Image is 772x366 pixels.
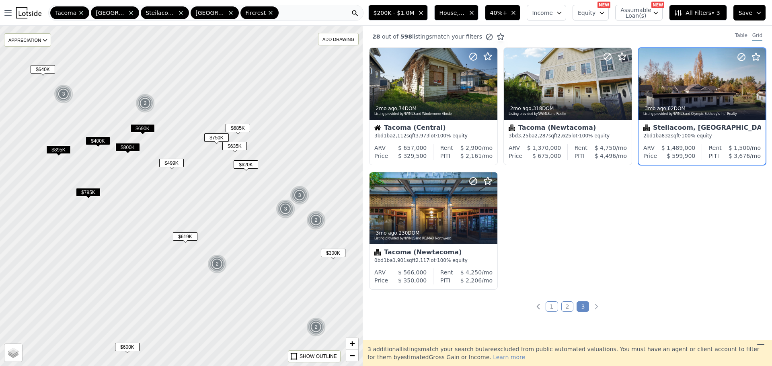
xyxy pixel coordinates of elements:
time: 2025-06-03 17:33 [645,106,666,111]
span: $ 2,900 [460,145,482,151]
div: 3 additional listing s match your search but are excluded from public automated valuations. You m... [363,340,772,366]
button: Save [733,5,766,20]
div: Rent [440,268,453,276]
span: Income [532,9,553,17]
div: $640K [31,65,55,77]
div: NEW [651,2,664,8]
span: Assumable Loan(s) [620,7,646,18]
a: Page 2 [561,301,574,312]
div: 2 [136,94,155,113]
div: Price [374,276,388,284]
div: Tacoma (Newtacoma) [374,249,493,257]
span: $800K [115,143,140,151]
div: Listing provided by NWMLS and Redfin [509,112,628,117]
span: match your filters [432,33,482,41]
div: /mo [450,152,493,160]
span: Equity [578,9,595,17]
img: g1.png [306,317,326,337]
img: House [374,125,381,131]
span: 40%+ [490,9,507,17]
div: out of listings [363,33,505,41]
span: $ 3,676 [729,153,750,159]
div: /mo [453,144,493,152]
img: Condominium [509,125,515,131]
div: 2 [306,317,326,337]
div: Listing provided by NWMLS and Windermere Abode [374,112,493,117]
span: Steilacoom [146,9,176,17]
div: PITI [575,152,585,160]
span: $635K [222,142,247,150]
div: Rent [575,144,587,152]
div: Rent [440,144,453,152]
div: $750K [204,133,229,145]
div: $800K [115,143,140,155]
a: Previous page [534,303,542,311]
div: Table [735,32,747,41]
div: 3 [54,84,73,104]
div: Tacoma (Central) [374,125,493,133]
span: $685K [226,124,250,132]
a: Page 1 [546,301,558,312]
div: PITI [709,152,719,160]
span: + [350,338,355,348]
div: SHOW OUTLINE [300,353,337,360]
div: APPRECIATION [4,33,51,47]
span: $ 566,000 [398,269,427,276]
a: Zoom out [346,350,358,362]
img: Condominium [374,249,381,256]
div: , 74 DOM [374,105,493,112]
span: $690K [130,124,155,133]
span: All Filters • 3 [674,9,720,17]
span: $640K [31,65,55,74]
span: $ 675,000 [532,153,561,159]
span: 598 [398,33,412,40]
span: 28 [372,33,380,40]
div: 3 [290,186,309,205]
a: 3mo ago,230DOMListing provided byNWMLSand RE/MAX NorthwestCondominiumTacoma (Newtacoma)0bd1ba1,90... [369,172,497,290]
div: /mo [453,268,493,276]
div: /mo [719,152,761,160]
span: [GEOGRAPHIC_DATA] [195,9,226,17]
div: ARV [374,268,386,276]
time: 2025-07-06 23:23 [510,106,532,111]
span: $ 4,496 [595,153,616,159]
span: $ 1,370,000 [527,145,561,151]
span: 3,973 [415,133,429,139]
time: 2025-06-03 01:02 [376,230,397,236]
span: $200K - $1.0M [374,9,415,17]
div: NEW [597,2,610,8]
div: Price [643,152,657,160]
div: Listing provided by NWMLS and Olympic Sotheby's Int'l Realty [643,112,762,117]
div: , 62 DOM [643,105,762,112]
div: Rent [709,144,722,152]
img: g1.png [136,94,155,113]
button: House, Multifamily, Condominium [434,5,478,20]
div: $400K [86,137,110,148]
div: PITI [440,152,450,160]
div: Price [374,152,388,160]
img: g1.png [54,84,74,104]
button: All Filters• 3 [669,5,727,20]
span: 832 [662,133,671,139]
span: $620K [234,160,258,169]
img: g1.png [290,186,310,205]
span: [GEOGRAPHIC_DATA] [96,9,126,17]
button: 40%+ [485,5,521,20]
div: ARV [509,144,520,152]
span: Save [739,9,752,17]
span: Tacoma [55,9,76,17]
span: $ 1,489,000 [661,145,696,151]
div: $895K [46,145,71,157]
div: $499K [159,159,184,170]
img: g1.png [306,211,326,230]
div: $620K [234,160,258,172]
div: ARV [374,144,386,152]
div: , 230 DOM [374,230,493,236]
span: $619K [173,232,197,241]
span: $ 599,900 [667,153,695,159]
div: ARV [643,144,655,152]
div: 2 [306,211,326,230]
span: $ 657,000 [398,145,427,151]
a: 2mo ago,74DOMListing provided byNWMLSand Windermere AbodeHouseTacoma (Central)3bd1ba2,112sqft3,97... [369,47,497,166]
div: 2 bd 1 ba sqft · 100% equity [643,133,761,139]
